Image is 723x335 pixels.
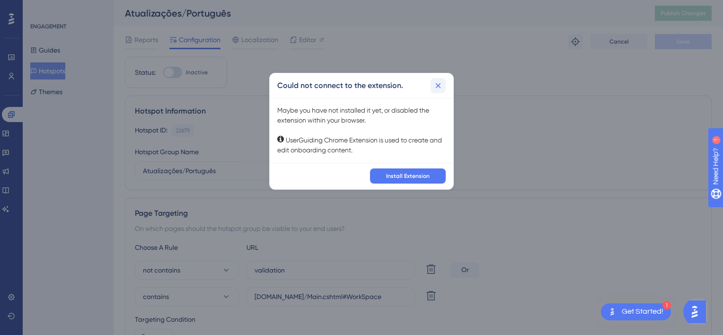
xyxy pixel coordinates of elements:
span: Install Extension [386,172,430,180]
div: 1 [662,301,671,309]
iframe: UserGuiding AI Assistant Launcher [683,298,712,326]
div: Open Get Started! checklist, remaining modules: 1 [601,303,671,320]
h2: Could not connect to the extension. [277,80,403,91]
div: Maybe you have not installed it yet, or disabled the extension within your browser. UserGuiding C... [277,106,446,155]
div: Get Started! [622,307,663,317]
div: 1 [66,5,69,12]
img: launcher-image-alternative-text [607,306,618,317]
span: Need Help? [22,2,59,14]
